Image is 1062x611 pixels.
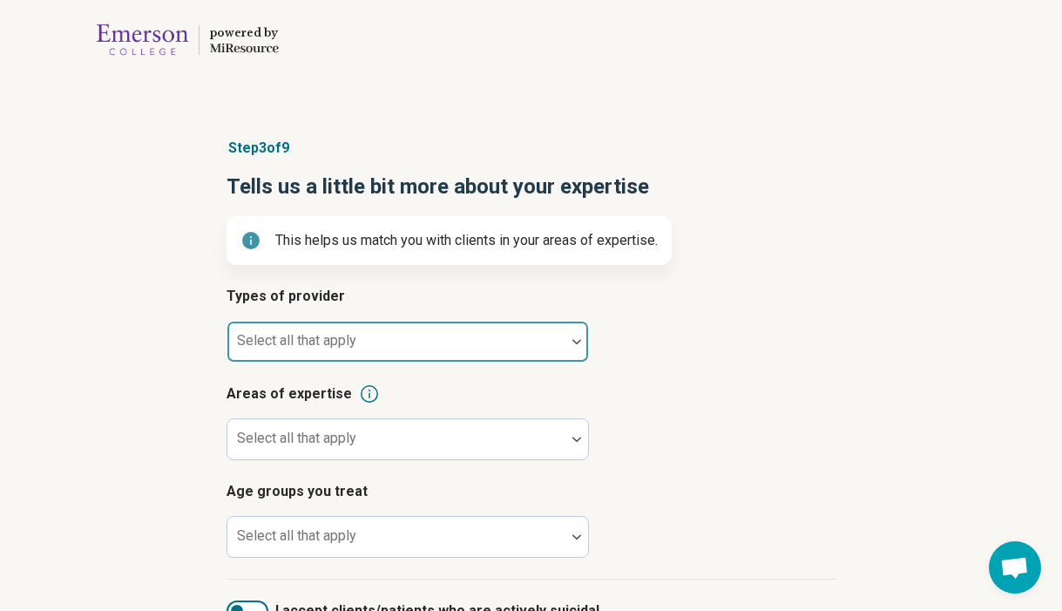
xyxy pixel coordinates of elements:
[275,230,658,251] p: This helps us match you with clients in your areas of expertise.
[97,19,188,61] img: Emerson College
[989,541,1041,594] div: Open chat
[237,527,356,544] label: Select all that apply
[237,430,356,446] label: Select all that apply
[227,384,836,404] h3: Areas of expertise
[227,481,836,502] h3: Age groups you treat
[28,19,279,61] a: Emerson Collegepowered by
[210,25,279,41] div: powered by
[227,173,836,202] h1: Tells us a little bit more about your expertise
[227,138,836,159] p: Step 3 of 9
[237,332,356,349] label: Select all that apply
[227,286,836,307] h3: Types of provider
